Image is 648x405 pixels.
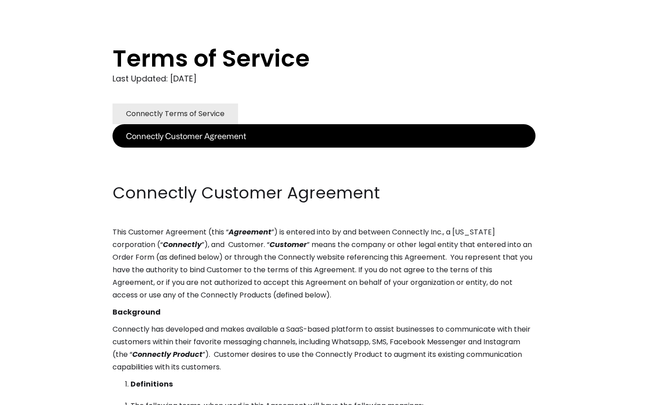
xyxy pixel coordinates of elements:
[18,389,54,402] ul: Language list
[126,130,246,142] div: Connectly Customer Agreement
[132,349,202,360] em: Connectly Product
[112,165,535,177] p: ‍
[112,307,161,317] strong: Background
[112,72,535,85] div: Last Updated: [DATE]
[9,388,54,402] aside: Language selected: English
[270,239,307,250] em: Customer
[112,148,535,160] p: ‍
[130,379,173,389] strong: Definitions
[112,323,535,373] p: Connectly has developed and makes available a SaaS-based platform to assist businesses to communi...
[112,182,535,204] h2: Connectly Customer Agreement
[163,239,202,250] em: Connectly
[126,108,225,120] div: Connectly Terms of Service
[112,226,535,301] p: This Customer Agreement (this “ ”) is entered into by and between Connectly Inc., a [US_STATE] co...
[229,227,271,237] em: Agreement
[112,45,499,72] h1: Terms of Service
